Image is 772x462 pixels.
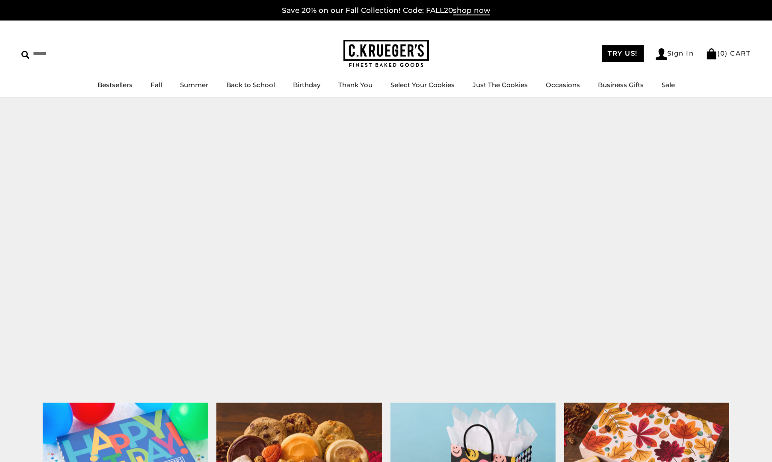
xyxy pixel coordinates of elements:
[706,48,717,59] img: Bag
[21,47,123,60] input: Search
[390,81,455,89] a: Select Your Cookies
[21,51,30,59] img: Search
[343,40,429,68] img: C.KRUEGER'S
[656,48,667,60] img: Account
[473,81,528,89] a: Just The Cookies
[338,81,373,89] a: Thank You
[706,49,751,57] a: (0) CART
[226,81,275,89] a: Back to School
[720,49,725,57] span: 0
[453,6,490,15] span: shop now
[546,81,580,89] a: Occasions
[98,81,133,89] a: Bestsellers
[656,48,694,60] a: Sign In
[602,45,644,62] a: TRY US!
[662,81,675,89] a: Sale
[293,81,320,89] a: Birthday
[282,6,490,15] a: Save 20% on our Fall Collection! Code: FALL20shop now
[151,81,162,89] a: Fall
[180,81,208,89] a: Summer
[598,81,644,89] a: Business Gifts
